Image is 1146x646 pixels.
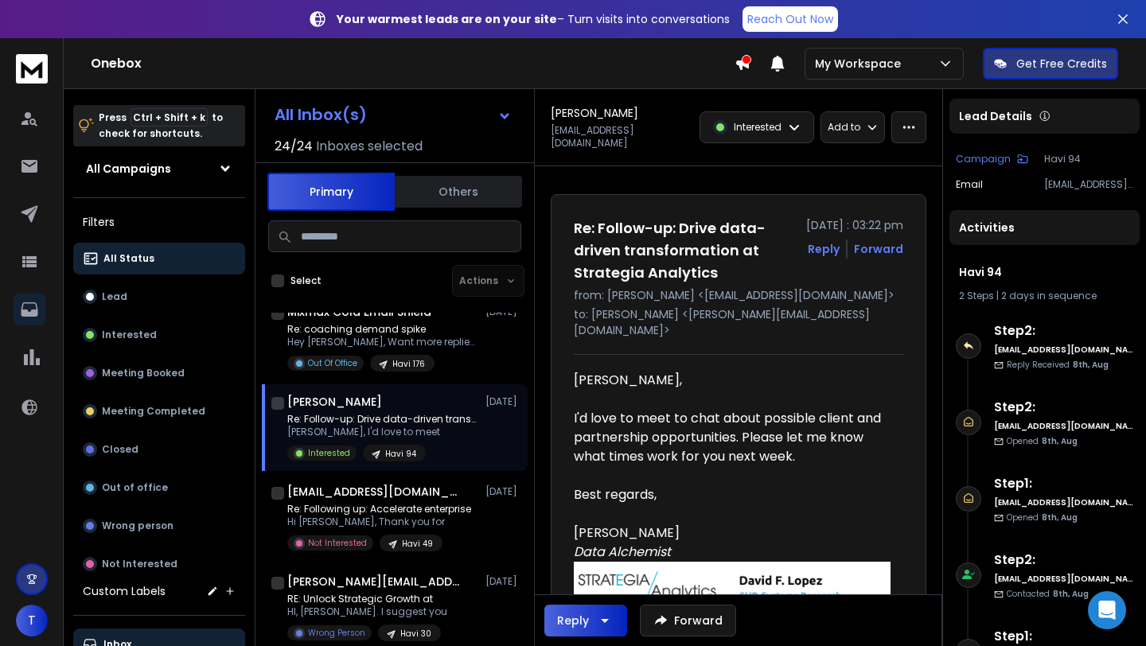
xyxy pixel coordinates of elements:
[485,485,521,498] p: [DATE]
[290,274,322,287] label: Select
[287,426,478,438] p: [PERSON_NAME], I'd love to meet
[747,11,833,27] p: Reach Out Now
[815,56,907,72] p: My Workspace
[551,105,638,121] h1: [PERSON_NAME]
[994,551,1133,570] h6: Step 2 :
[854,241,903,257] div: Forward
[959,108,1032,124] p: Lead Details
[808,241,840,257] button: Reply
[308,627,365,639] p: Wrong Person
[1088,591,1126,629] div: Open Intercom Messenger
[131,108,208,126] span: Ctrl + Shift + k
[262,99,524,130] button: All Inbox(s)
[956,153,1028,165] button: Campaign
[102,558,177,570] p: Not Interested
[16,54,48,84] img: logo
[102,290,127,303] p: Lead
[73,243,245,274] button: All Status
[574,287,903,303] p: from: [PERSON_NAME] <[EMAIL_ADDRESS][DOMAIN_NAME]>
[956,153,1011,165] p: Campaign
[102,329,157,341] p: Interested
[287,574,462,590] h1: [PERSON_NAME][EMAIL_ADDRESS][DOMAIN_NAME]
[73,472,245,504] button: Out of office
[485,575,521,588] p: [DATE]
[574,371,891,390] div: [PERSON_NAME],
[267,173,395,211] button: Primary
[73,319,245,351] button: Interested
[385,448,416,460] p: Havi 94
[73,548,245,580] button: Not Interested
[544,605,627,636] button: Reply
[86,161,171,177] h1: All Campaigns
[287,593,447,605] p: RE: Unlock Strategic Growth at
[574,217,797,284] h1: Re: Follow-up: Drive data-driven transformation at Strategia Analytics
[551,124,690,150] p: [EMAIL_ADDRESS][DOMAIN_NAME]
[392,358,425,370] p: Havi 176
[395,174,522,209] button: Others
[1007,512,1078,523] p: Opened
[734,121,782,134] p: Interested
[994,420,1133,432] h6: [EMAIL_ADDRESS][DOMAIN_NAME]
[557,613,589,628] div: Reply
[485,395,521,408] p: [DATE]
[316,137,423,156] h3: Inboxes selected
[1007,435,1078,447] p: Opened
[574,306,903,338] p: to: [PERSON_NAME] <[PERSON_NAME][EMAIL_ADDRESS][DOMAIN_NAME]>
[1007,359,1109,371] p: Reply Received
[73,153,245,185] button: All Campaigns
[574,485,891,504] div: Best regards,
[275,137,313,156] span: 24 / 24
[806,217,903,233] p: [DATE] : 03:22 pm
[1001,289,1097,302] span: 2 days in sequence
[574,543,671,561] i: Data Alchemist
[16,605,48,636] button: T
[287,323,478,336] p: Re: coaching demand spike
[994,344,1133,356] h6: [EMAIL_ADDRESS][DOMAIN_NAME]
[1016,56,1107,72] p: Get Free Credits
[574,523,891,543] div: [PERSON_NAME]
[1053,588,1089,600] span: 8th, Aug
[287,336,478,348] p: Hey [PERSON_NAME], Want more replies to
[983,48,1118,80] button: Get Free Credits
[73,510,245,542] button: Wrong person
[1007,588,1089,600] p: Contacted
[828,121,860,134] p: Add to
[91,54,735,73] h1: Onebox
[102,405,205,418] p: Meeting Completed
[99,110,223,142] p: Press to check for shortcuts.
[287,413,478,426] p: Re: Follow-up: Drive data-driven transformation
[1042,512,1078,523] span: 8th, Aug
[402,538,433,550] p: Havi 49
[287,605,447,618] p: HI, [PERSON_NAME]. I suggest you
[994,398,1133,417] h6: Step 2 :
[640,605,736,636] button: Forward
[959,264,1130,280] h1: Havi 94
[994,627,1133,646] h6: Step 1 :
[73,357,245,389] button: Meeting Booked
[287,503,471,516] p: Re: Following up: Accelerate enterprise
[83,583,166,599] h3: Custom Labels
[287,516,471,528] p: Hi [PERSON_NAME], Thank you for
[994,496,1133,508] h6: [EMAIL_ADDRESS][DOMAIN_NAME]
[956,178,983,191] p: Email
[337,11,730,27] p: – Turn visits into conversations
[994,321,1133,341] h6: Step 2 :
[743,6,838,32] a: Reach Out Now
[308,537,367,549] p: Not Interested
[102,520,173,532] p: Wrong person
[287,484,462,500] h1: [EMAIL_ADDRESS][DOMAIN_NAME]
[73,395,245,427] button: Meeting Completed
[337,11,557,27] strong: Your warmest leads are on your site
[102,481,168,494] p: Out of office
[949,210,1140,245] div: Activities
[994,573,1133,585] h6: [EMAIL_ADDRESS][DOMAIN_NAME]
[400,628,431,640] p: Havi 30
[1044,153,1133,165] p: Havi 94
[275,107,367,123] h1: All Inbox(s)
[102,443,138,456] p: Closed
[103,252,154,265] p: All Status
[73,281,245,313] button: Lead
